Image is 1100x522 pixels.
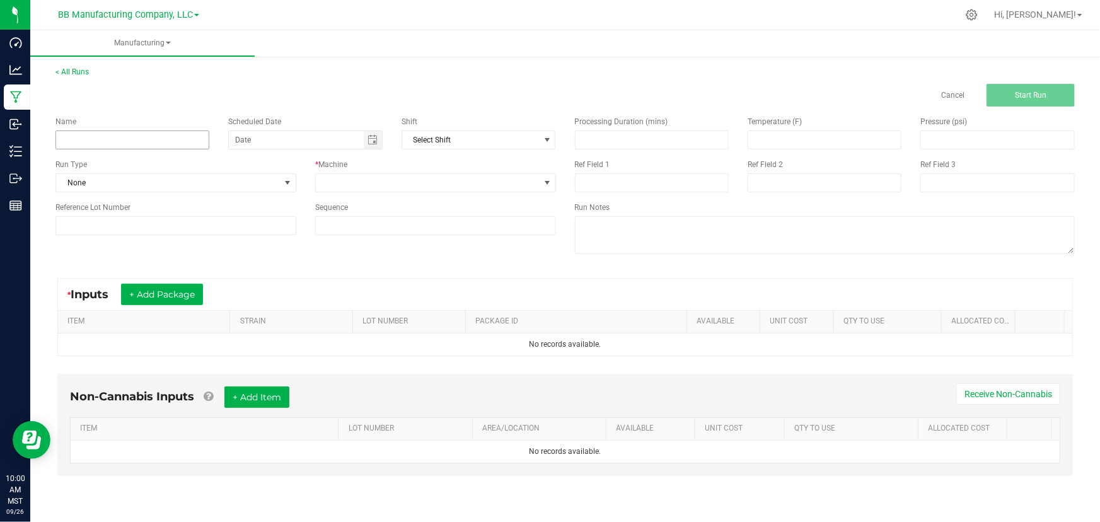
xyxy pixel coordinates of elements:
[229,131,364,149] input: Date
[55,67,89,76] a: < All Runs
[794,424,913,434] a: QTY TO USESortable
[9,199,22,212] inline-svg: Reports
[363,316,461,327] a: LOT NUMBERSortable
[30,38,255,49] span: Manufacturing
[71,287,121,301] span: Inputs
[575,117,668,126] span: Processing Duration (mins)
[1015,91,1046,100] span: Start Run
[55,117,76,126] span: Name
[70,390,194,403] span: Non-Cannabis Inputs
[9,64,22,76] inline-svg: Analytics
[204,390,213,403] a: Add Non-Cannabis items that were also consumed in the run (e.g. gloves and packaging); Also add N...
[616,424,690,434] a: AVAILABLESortable
[9,172,22,185] inline-svg: Outbound
[1017,424,1047,434] a: Sortable
[318,160,347,169] span: Machine
[770,316,829,327] a: Unit CostSortable
[920,117,967,126] span: Pressure (psi)
[9,91,22,103] inline-svg: Manufacturing
[349,424,468,434] a: LOT NUMBERSortable
[928,424,1002,434] a: Allocated CostSortable
[58,9,193,20] span: BB Manufacturing Company, LLC
[697,316,755,327] a: AVAILABLESortable
[71,441,1060,463] td: No records available.
[941,90,964,101] a: Cancel
[476,316,682,327] a: PACKAGE IDSortable
[9,118,22,130] inline-svg: Inbound
[6,507,25,516] p: 09/26
[575,160,610,169] span: Ref Field 1
[402,117,417,126] span: Shift
[575,203,610,212] span: Run Notes
[55,159,87,170] span: Run Type
[956,383,1060,405] button: Receive Non-Cannabis
[56,174,280,192] span: None
[843,316,937,327] a: QTY TO USESortable
[228,117,281,126] span: Scheduled Date
[920,160,956,169] span: Ref Field 3
[121,284,203,305] button: + Add Package
[9,37,22,49] inline-svg: Dashboard
[964,9,980,21] div: Manage settings
[402,131,539,149] span: Select Shift
[1025,316,1059,327] a: Sortable
[30,30,255,57] a: Manufacturing
[6,473,25,507] p: 10:00 AM MST
[224,386,289,408] button: + Add Item
[482,424,601,434] a: AREA/LOCATIONSortable
[402,130,555,149] span: NO DATA FOUND
[80,424,333,434] a: ITEMSortable
[67,316,225,327] a: ITEMSortable
[748,117,802,126] span: Temperature (F)
[705,424,780,434] a: Unit CostSortable
[315,203,348,212] span: Sequence
[994,9,1076,20] span: Hi, [PERSON_NAME]!
[748,160,783,169] span: Ref Field 2
[987,84,1075,107] button: Start Run
[364,131,382,149] span: Toggle calendar
[58,333,1072,356] td: No records available.
[9,145,22,158] inline-svg: Inventory
[952,316,1010,327] a: Allocated CostSortable
[240,316,348,327] a: STRAINSortable
[13,421,50,459] iframe: Resource center
[55,203,130,212] span: Reference Lot Number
